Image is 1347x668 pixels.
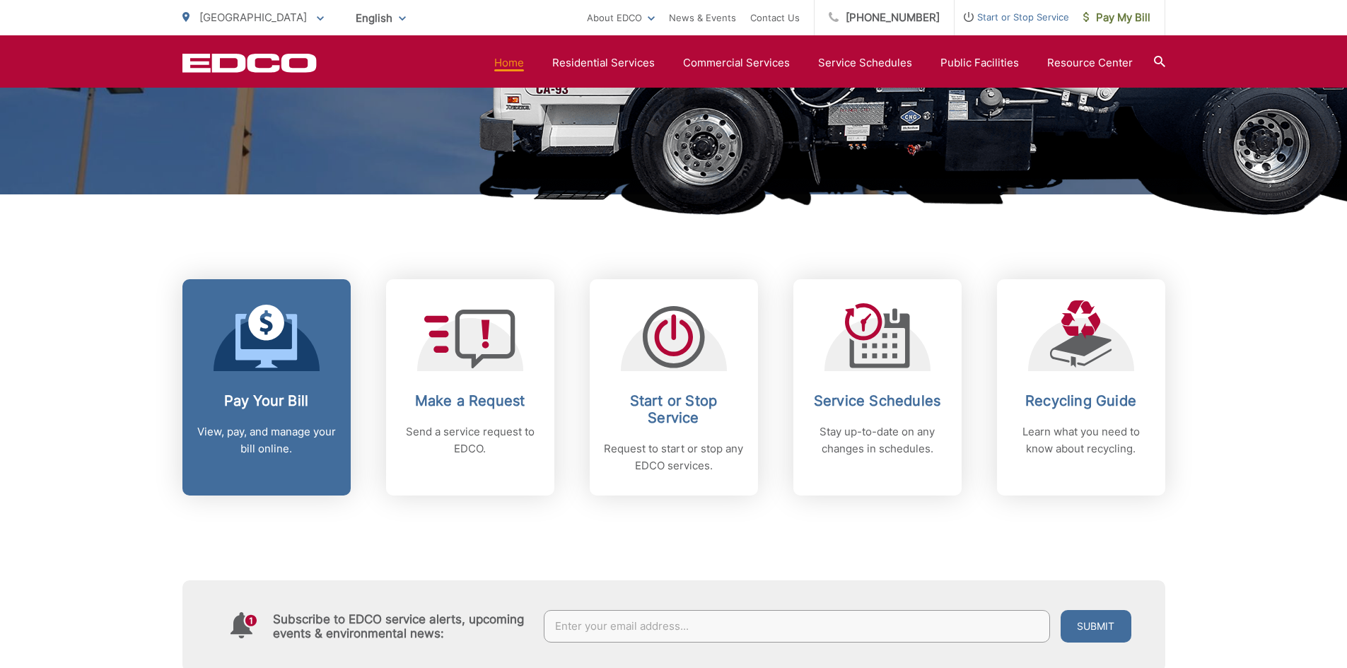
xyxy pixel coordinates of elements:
[940,54,1019,71] a: Public Facilities
[182,279,351,496] a: Pay Your Bill View, pay, and manage your bill online.
[604,392,744,426] h2: Start or Stop Service
[818,54,912,71] a: Service Schedules
[587,9,655,26] a: About EDCO
[386,279,554,496] a: Make a Request Send a service request to EDCO.
[604,440,744,474] p: Request to start or stop any EDCO services.
[197,392,337,409] h2: Pay Your Bill
[1011,423,1151,457] p: Learn what you need to know about recycling.
[669,9,736,26] a: News & Events
[494,54,524,71] a: Home
[683,54,790,71] a: Commercial Services
[1011,392,1151,409] h2: Recycling Guide
[807,423,947,457] p: Stay up-to-date on any changes in schedules.
[997,279,1165,496] a: Recycling Guide Learn what you need to know about recycling.
[197,423,337,457] p: View, pay, and manage your bill online.
[807,392,947,409] h2: Service Schedules
[552,54,655,71] a: Residential Services
[199,11,307,24] span: [GEOGRAPHIC_DATA]
[345,6,416,30] span: English
[544,610,1050,643] input: Enter your email address...
[400,423,540,457] p: Send a service request to EDCO.
[182,53,317,73] a: EDCD logo. Return to the homepage.
[1061,610,1131,643] button: Submit
[1047,54,1133,71] a: Resource Center
[400,392,540,409] h2: Make a Request
[273,612,530,640] h4: Subscribe to EDCO service alerts, upcoming events & environmental news:
[1083,9,1150,26] span: Pay My Bill
[793,279,962,496] a: Service Schedules Stay up-to-date on any changes in schedules.
[750,9,800,26] a: Contact Us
